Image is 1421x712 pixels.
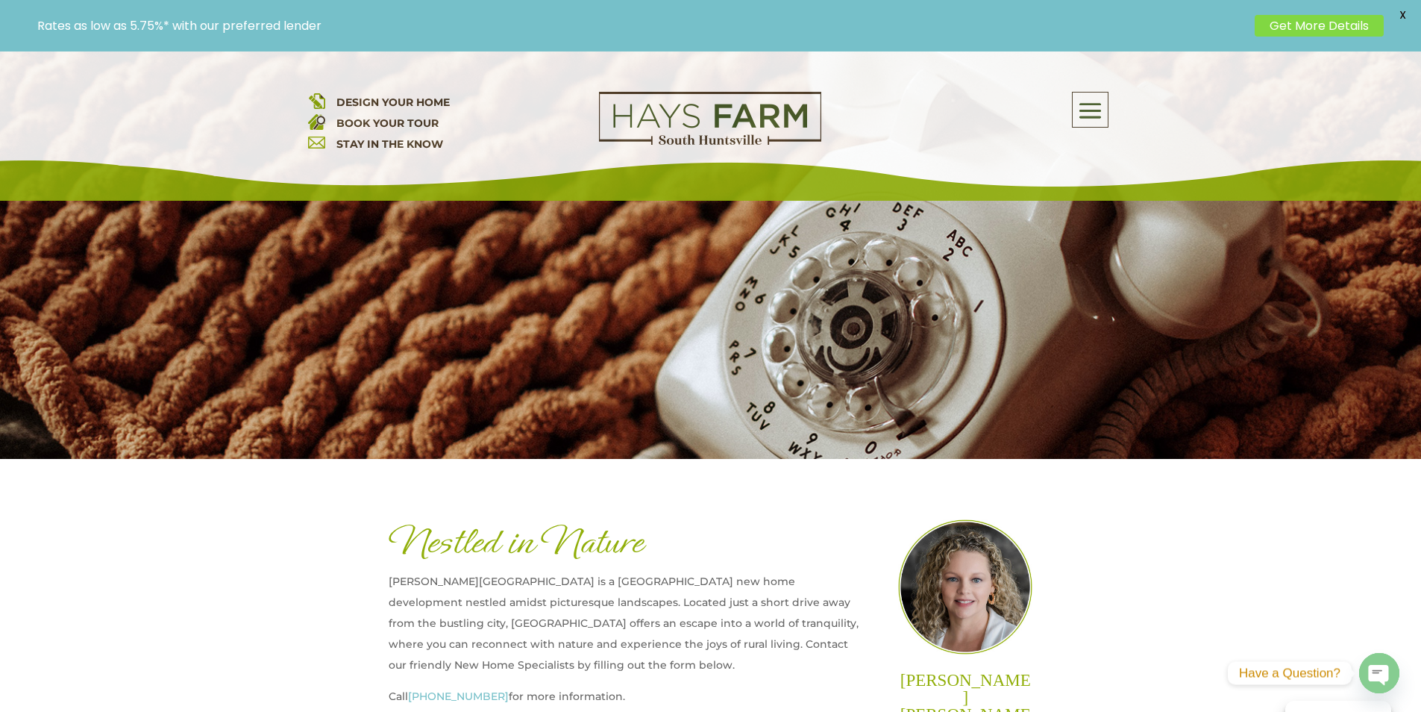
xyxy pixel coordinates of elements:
[1255,15,1384,37] a: Get More Details
[389,519,863,571] h1: Nestled in Nature
[599,135,821,149] a: hays farm homes huntsville development
[37,19,1247,33] p: Rates as low as 5.75%* with our preferred lender
[336,96,450,109] a: DESIGN YOUR HOME
[898,519,1032,654] img: Team_Laura@2x
[336,116,439,130] a: BOOK YOUR TOUR
[408,690,509,703] a: [PHONE_NUMBER]
[389,571,863,686] p: [PERSON_NAME][GEOGRAPHIC_DATA] is a [GEOGRAPHIC_DATA] new home development nestled amidst picture...
[308,113,325,130] img: book your home tour
[336,137,443,151] a: STAY IN THE KNOW
[308,92,325,109] img: design your home
[599,92,821,146] img: Logo
[1391,4,1414,26] span: X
